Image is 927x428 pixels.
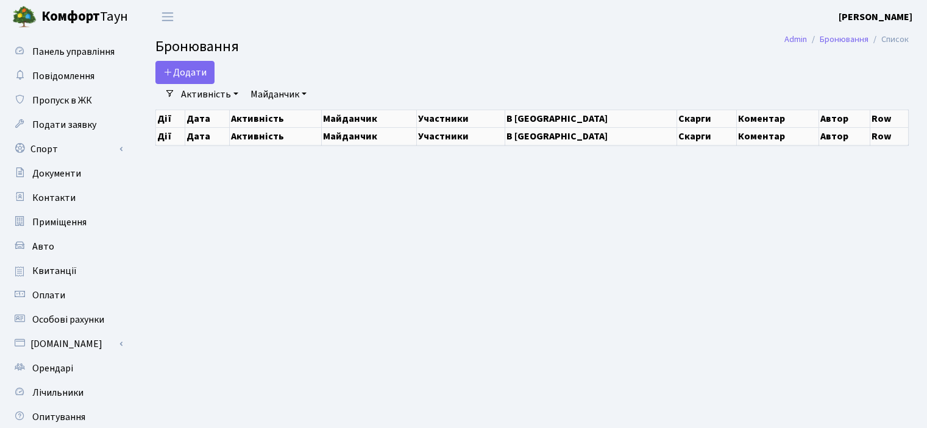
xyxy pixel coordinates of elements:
[32,118,96,132] span: Подати заявку
[839,10,912,24] a: [PERSON_NAME]
[6,283,128,307] a: Оплати
[32,216,87,229] span: Приміщення
[32,69,94,83] span: Повідомлення
[185,110,229,127] th: Дата
[41,7,128,27] span: Таун
[784,33,807,46] a: Admin
[6,259,128,283] a: Квитанції
[41,7,100,26] b: Комфорт
[819,127,870,145] th: Автор
[416,110,505,127] th: Участники
[6,307,128,332] a: Особові рахунки
[505,127,677,145] th: В [GEOGRAPHIC_DATA]
[32,264,77,278] span: Квитанції
[870,127,909,145] th: Row
[32,386,83,399] span: Лічильники
[505,110,677,127] th: В [GEOGRAPHIC_DATA]
[229,127,322,145] th: Активність
[6,234,128,259] a: Авто
[246,84,311,105] a: Майданчик
[819,110,870,127] th: Автор
[6,64,128,88] a: Повідомлення
[6,40,128,64] a: Панель управління
[6,137,128,161] a: Спорт
[6,88,128,113] a: Пропуск в ЖК
[322,127,416,145] th: Майданчик
[6,332,128,356] a: [DOMAIN_NAME]
[6,356,128,381] a: Орендарі
[155,61,215,84] button: Додати
[32,45,115,58] span: Панель управління
[32,362,73,375] span: Орендарі
[736,110,819,127] th: Коментар
[32,240,54,253] span: Авто
[12,5,37,29] img: logo.png
[677,110,736,127] th: Скарги
[32,94,92,107] span: Пропуск в ЖК
[32,191,76,205] span: Контакти
[6,113,128,137] a: Подати заявку
[156,110,185,127] th: Дії
[32,410,85,424] span: Опитування
[32,289,65,302] span: Оплати
[6,186,128,210] a: Контакти
[322,110,416,127] th: Майданчик
[6,381,128,405] a: Лічильники
[185,127,229,145] th: Дата
[6,210,128,234] a: Приміщення
[32,167,81,180] span: Документи
[152,7,183,27] button: Переключити навігацію
[176,84,243,105] a: Активність
[229,110,322,127] th: Активність
[677,127,736,145] th: Скарги
[820,33,868,46] a: Бронювання
[32,313,104,326] span: Особові рахунки
[870,110,909,127] th: Row
[416,127,505,145] th: Участники
[156,127,185,145] th: Дії
[736,127,819,145] th: Коментар
[155,36,239,57] span: Бронювання
[868,33,909,46] li: Список
[766,27,927,52] nav: breadcrumb
[6,161,128,186] a: Документи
